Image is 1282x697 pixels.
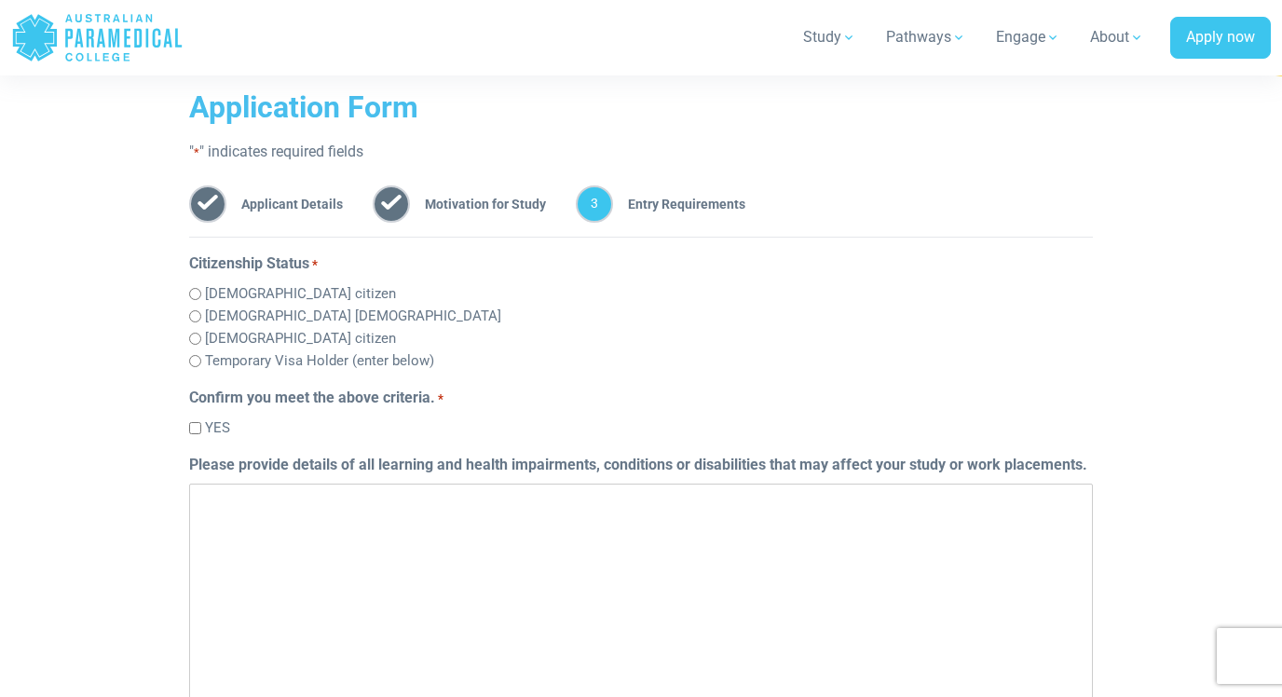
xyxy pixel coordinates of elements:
[226,185,343,223] span: Applicant Details
[410,185,546,223] span: Motivation for Study
[205,350,434,372] label: Temporary Visa Holder (enter below)
[985,11,1071,63] a: Engage
[189,89,1093,125] h2: Application Form
[189,253,1093,275] legend: Citizenship Status
[205,283,396,305] label: [DEMOGRAPHIC_DATA] citizen
[205,417,230,439] label: YES
[613,185,745,223] span: Entry Requirements
[373,185,410,223] span: 2
[1170,17,1271,60] a: Apply now
[875,11,977,63] a: Pathways
[189,141,1093,163] p: " " indicates required fields
[189,185,226,223] span: 1
[792,11,867,63] a: Study
[189,454,1087,476] label: Please provide details of all learning and health impairments, conditions or disabilities that ma...
[1079,11,1155,63] a: About
[11,7,184,68] a: Australian Paramedical College
[205,306,501,327] label: [DEMOGRAPHIC_DATA] [DEMOGRAPHIC_DATA]
[189,387,1093,409] legend: Confirm you meet the above criteria.
[576,185,613,223] span: 3
[205,328,396,349] label: [DEMOGRAPHIC_DATA] citizen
